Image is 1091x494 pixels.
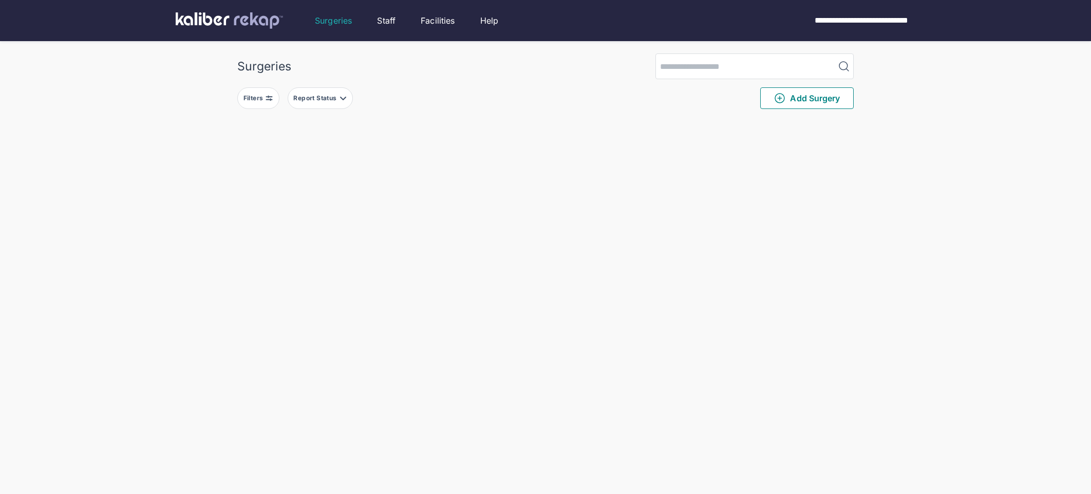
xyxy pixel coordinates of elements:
img: MagnifyingGlass.1dc66aab.svg [838,60,850,72]
img: filter-caret-down-grey.b3560631.svg [339,94,347,102]
span: Add Surgery [774,92,840,104]
button: Add Surgery [760,87,854,109]
div: Filters [243,94,266,102]
img: faders-horizontal-grey.d550dbda.svg [265,94,273,102]
button: Filters [237,87,279,109]
a: Facilities [421,14,455,27]
a: Staff [377,14,396,27]
img: kaliber labs logo [176,12,283,29]
div: Report Status [293,94,338,102]
button: Report Status [288,87,353,109]
a: Surgeries [315,14,352,27]
img: PlusCircleGreen.5fd88d77.svg [774,92,786,104]
div: Surgeries [237,59,291,74]
a: Help [480,14,499,27]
